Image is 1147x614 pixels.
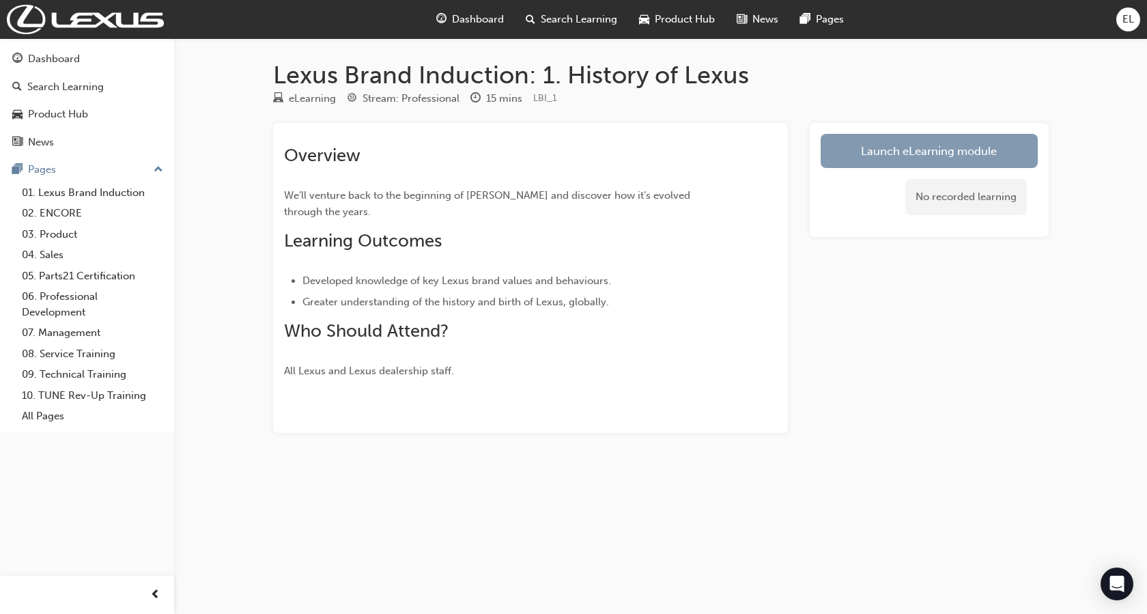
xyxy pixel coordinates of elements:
span: Search Learning [541,12,617,27]
a: pages-iconPages [789,5,855,33]
span: guage-icon [436,11,447,28]
a: guage-iconDashboard [425,5,515,33]
div: Pages [28,162,56,178]
span: News [752,12,778,27]
a: 10. TUNE Rev-Up Training [16,385,169,406]
span: up-icon [154,161,163,179]
span: We’ll venture back to the beginning of [PERSON_NAME] and discover how it’s evolved through the ye... [284,189,693,218]
a: Launch eLearning module [821,134,1038,168]
a: All Pages [16,406,169,427]
a: Search Learning [5,74,169,100]
div: No recorded learning [905,179,1027,215]
a: 02. ENCORE [16,203,169,224]
div: Dashboard [28,51,80,67]
span: learningResourceType_ELEARNING-icon [273,93,283,105]
h1: Lexus Brand Induction: 1. History of Lexus [273,60,1049,90]
div: 15 mins [486,91,522,107]
a: 08. Service Training [16,344,169,365]
div: Stream: Professional [363,91,459,107]
div: Open Intercom Messenger [1101,568,1133,600]
a: News [5,130,169,155]
a: search-iconSearch Learning [515,5,628,33]
span: Developed knowledge of key Lexus brand values and behaviours. [302,275,611,287]
span: news-icon [12,137,23,149]
div: Search Learning [27,79,104,95]
span: prev-icon [150,587,160,604]
button: EL [1116,8,1140,31]
a: car-iconProduct Hub [628,5,726,33]
span: guage-icon [12,53,23,66]
a: 06. Professional Development [16,286,169,322]
div: Duration [470,90,522,107]
span: car-icon [639,11,649,28]
a: news-iconNews [726,5,789,33]
span: car-icon [12,109,23,121]
button: Pages [5,157,169,182]
span: Overview [284,145,360,166]
div: Type [273,90,336,107]
span: Dashboard [452,12,504,27]
span: Product Hub [655,12,715,27]
span: pages-icon [12,164,23,176]
div: News [28,135,54,150]
a: 07. Management [16,322,169,344]
div: Product Hub [28,107,88,122]
span: Pages [816,12,844,27]
span: news-icon [737,11,747,28]
a: 01. Lexus Brand Induction [16,182,169,204]
a: 04. Sales [16,245,169,266]
button: DashboardSearch LearningProduct HubNews [5,44,169,157]
a: 09. Technical Training [16,364,169,385]
span: Greater understanding of the history and birth of Lexus, globally. [302,296,609,308]
a: 03. Product [16,224,169,245]
span: search-icon [12,81,22,94]
span: pages-icon [800,11,810,28]
img: Trak [7,5,164,34]
a: 05. Parts21 Certification [16,266,169,287]
a: Dashboard [5,46,169,72]
a: Product Hub [5,102,169,127]
div: Stream [347,90,459,107]
span: Learning Outcomes [284,230,442,251]
span: target-icon [347,93,357,105]
span: Who Should Attend? [284,320,449,341]
div: eLearning [289,91,336,107]
span: clock-icon [470,93,481,105]
span: EL [1122,12,1134,27]
span: search-icon [526,11,535,28]
span: Learning resource code [533,92,557,104]
span: All Lexus and Lexus dealership staff. [284,365,454,377]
